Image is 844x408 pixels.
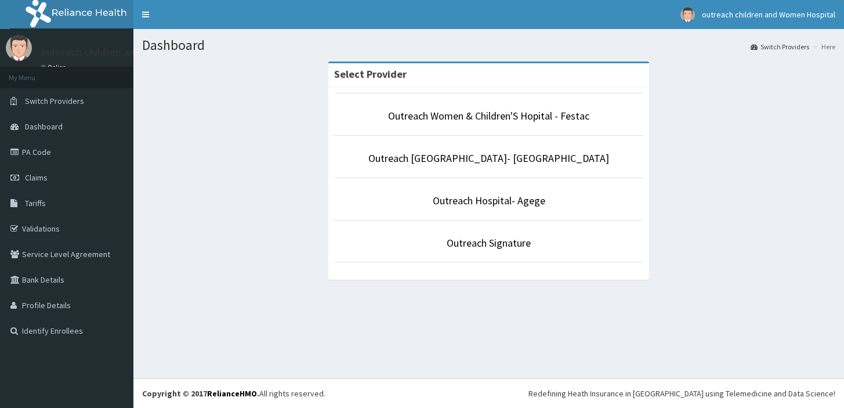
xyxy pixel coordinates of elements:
h1: Dashboard [142,38,835,53]
a: RelianceHMO [207,388,257,399]
a: Outreach Hospital- Agege [433,194,545,207]
span: Claims [25,172,48,183]
a: Outreach Signature [447,236,531,250]
strong: Select Provider [334,67,407,81]
strong: Copyright © 2017 . [142,388,259,399]
span: outreach children and Women Hospital [702,9,835,20]
a: Switch Providers [751,42,809,52]
a: Online [41,63,68,71]
div: Redefining Heath Insurance in [GEOGRAPHIC_DATA] using Telemedicine and Data Science! [528,388,835,399]
a: Outreach [GEOGRAPHIC_DATA]- [GEOGRAPHIC_DATA] [368,151,609,165]
li: Here [810,42,835,52]
span: Tariffs [25,198,46,208]
footer: All rights reserved. [133,378,844,408]
span: Switch Providers [25,96,84,106]
p: outreach children and Women Hospital [41,47,217,57]
a: Outreach Women & Children'S Hopital - Festac [388,109,589,122]
span: Dashboard [25,121,63,132]
img: User Image [6,35,32,61]
img: User Image [680,8,695,22]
